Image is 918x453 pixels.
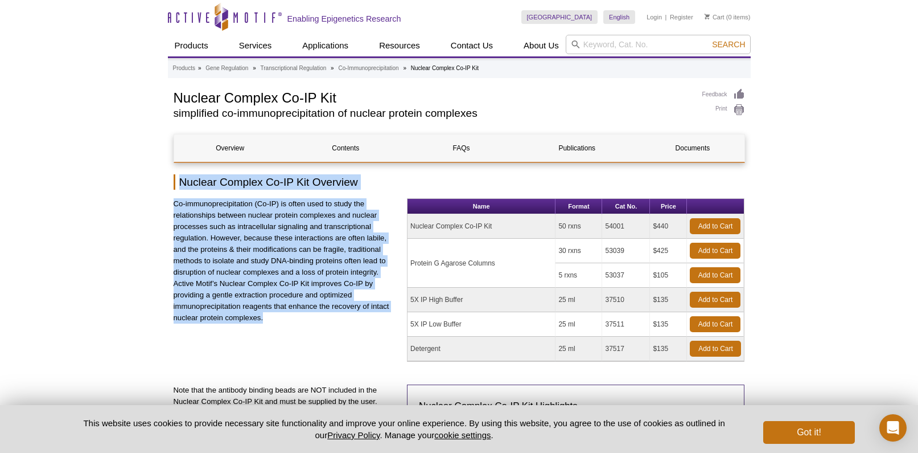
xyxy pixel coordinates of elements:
td: 54001 [602,214,650,239]
li: Nuclear Complex Co-IP Kit [411,65,479,71]
h2: simplified co-immunoprecipitation of nuclear protein complexes [174,108,691,119]
td: $425 [650,239,687,263]
th: Format [555,199,602,214]
img: Your Cart [705,14,710,19]
input: Keyword, Cat. No. [566,35,751,54]
a: Services [232,35,279,56]
a: Add to Cart [690,267,740,283]
td: Nuclear Complex Co-IP Kit [407,214,555,239]
a: Co-Immunoprecipitation [338,63,398,74]
button: Search [709,39,748,50]
td: 25 ml [555,312,602,337]
td: $135 [650,312,687,337]
li: | [665,10,667,24]
td: $135 [650,288,687,312]
td: $135 [650,337,687,361]
p: This website uses cookies to provide necessary site functionality and improve your online experie... [64,417,745,441]
a: Login [647,13,662,21]
td: Protein G Agarose Columns [407,239,555,288]
td: 5X IP Low Buffer [407,312,555,337]
th: Price [650,199,687,214]
span: Search [712,40,745,49]
a: English [603,10,635,24]
td: 37517 [602,337,650,361]
th: Cat No. [602,199,650,214]
button: cookie settings [434,430,491,440]
h1: Nuclear Complex Co-IP Kit [174,88,691,105]
td: 30 rxns [555,239,602,263]
td: $105 [650,263,687,288]
th: Name [407,199,555,214]
a: Privacy Policy [327,430,380,440]
a: Overview [174,134,286,162]
a: Feedback [702,88,745,101]
td: 37510 [602,288,650,312]
a: Products [173,63,195,74]
a: Contact Us [444,35,500,56]
a: Documents [636,134,748,162]
li: (0 items) [705,10,751,24]
a: Gene Regulation [205,63,248,74]
a: Add to Cart [690,292,740,308]
a: Transcriptional Regulation [261,63,327,74]
td: 53037 [602,263,650,288]
td: 50 rxns [555,214,602,239]
a: Add to Cart [690,218,740,234]
a: Register [670,13,693,21]
a: Products [168,35,215,56]
a: Add to Cart [690,316,740,332]
td: Detergent [407,337,555,361]
td: 53039 [602,239,650,263]
li: » [403,65,406,71]
h3: Nuclear Complex Co-IP Kit Highlights [419,399,732,413]
td: 5X IP High Buffer [407,288,555,312]
a: [GEOGRAPHIC_DATA] [521,10,598,24]
a: Applications [295,35,355,56]
h2: Nuclear Complex Co-IP Kit Overview [174,174,745,190]
td: 25 ml [555,288,602,312]
li: » [253,65,256,71]
p: Co-immunoprecipitation (Co-IP) is often used to study the relationships between nuclear protein c... [174,198,399,324]
a: Publications [521,134,633,162]
td: 5 rxns [555,263,602,288]
td: $440 [650,214,687,239]
a: Resources [372,35,427,56]
li: » [331,65,334,71]
td: 37511 [602,312,650,337]
button: Got it! [763,421,854,444]
a: FAQs [405,134,517,162]
a: Contents [290,134,402,162]
td: 25 ml [555,337,602,361]
a: Add to Cart [690,243,740,259]
li: » [198,65,201,71]
div: Open Intercom Messenger [879,414,907,442]
a: Add to Cart [690,341,741,357]
a: Cart [705,13,724,21]
h2: Enabling Epigenetics Research [287,14,401,24]
a: Print [702,104,745,116]
a: About Us [517,35,566,56]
